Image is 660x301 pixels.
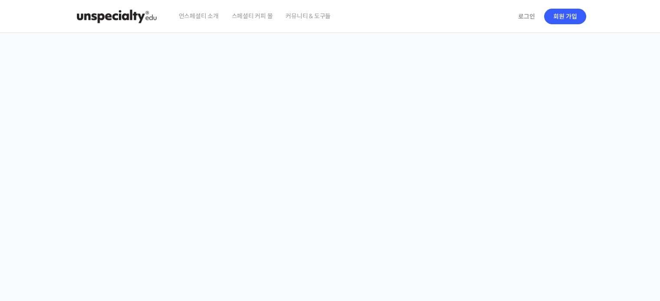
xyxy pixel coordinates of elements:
[9,133,652,176] p: [PERSON_NAME]을 다하는 당신을 위해, 최고와 함께 만든 커피 클래스
[9,180,652,192] p: 시간과 장소에 구애받지 않고, 검증된 커리큘럼으로
[513,6,540,26] a: 로그인
[544,9,586,24] a: 회원 가입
